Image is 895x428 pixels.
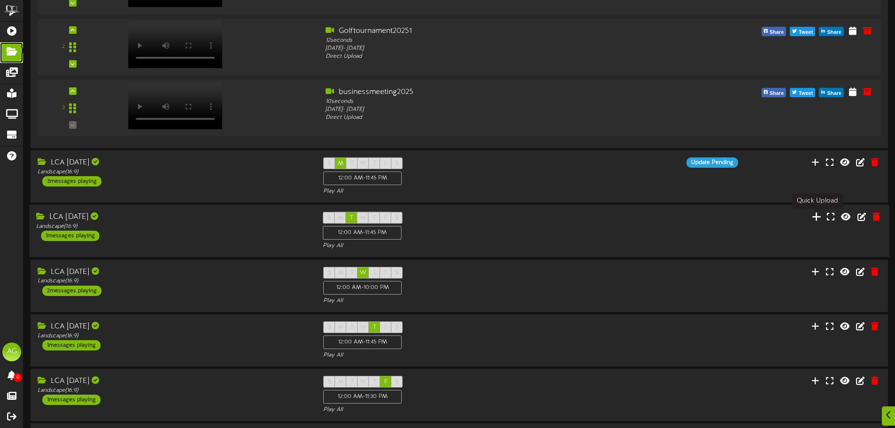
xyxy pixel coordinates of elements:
div: businessmeeting2025 [326,87,663,98]
div: 3 messages playing [42,176,101,187]
div: Play All [323,187,595,195]
button: Share [819,88,844,97]
div: Update Pending [686,157,738,168]
span: S [395,324,398,331]
div: Play All [323,242,595,250]
div: 2 messages playing [42,286,101,296]
span: T [350,270,354,276]
span: W [360,324,366,331]
span: W [360,215,366,221]
span: S [395,379,398,385]
div: Landscape ( 16:9 ) [36,223,309,231]
div: 12:00 AM - 11:30 PM [323,390,402,404]
div: 12 seconds [326,37,663,45]
div: 10 seconds [326,98,663,106]
div: 1 messages playing [42,395,101,405]
div: 1 messages playing [41,231,99,241]
span: Share [825,88,843,99]
div: Landscape ( 16:9 ) [38,332,309,340]
span: F [384,215,387,221]
span: M [338,324,343,331]
span: Share [768,88,786,99]
span: Share [768,27,786,38]
div: LCA [DATE] [38,157,309,168]
div: Landscape ( 16:9 ) [38,277,309,285]
span: S [395,215,398,221]
span: S [328,324,331,331]
button: Share [762,27,786,36]
span: F [384,324,388,331]
span: T [373,215,376,221]
button: Tweet [790,27,815,36]
div: 12:00 AM - 11:45 PM [323,335,402,349]
span: S [395,160,398,167]
span: 0 [14,373,22,382]
div: Play All [323,351,595,359]
div: 12:00 AM - 11:45 PM [323,171,402,185]
div: 12:00 AM - 11:45 PM [323,226,402,240]
span: T [373,270,376,276]
div: Direct Upload [326,53,663,61]
span: F [384,379,388,385]
span: T [350,379,354,385]
span: T [373,324,376,331]
span: Share [825,27,843,38]
div: LCA [DATE] [38,321,309,332]
div: Landscape ( 16:9 ) [38,387,309,395]
button: Share [762,88,786,97]
span: S [395,270,398,276]
span: T [350,160,354,167]
span: M [338,160,343,167]
span: S [328,379,331,385]
span: S [327,215,331,221]
span: S [328,270,331,276]
span: T [373,160,376,167]
div: LCA [DATE] [38,267,309,278]
span: S [328,160,331,167]
span: Tweet [797,27,815,38]
div: AG [2,342,21,361]
span: W [360,160,366,167]
button: Tweet [790,88,815,97]
span: T [373,379,376,385]
span: F [384,160,388,167]
span: W [360,379,366,385]
div: 12:00 AM - 10:00 PM [323,281,402,295]
div: [DATE] - [DATE] [326,45,663,53]
span: M [338,215,343,221]
span: T [350,215,353,221]
span: F [384,270,388,276]
div: LCA [DATE] [38,376,309,387]
span: T [350,324,354,331]
div: 1 messages playing [42,340,101,350]
span: M [338,379,343,385]
div: Play All [323,297,595,305]
div: Golftournament20251 [326,26,663,37]
span: W [360,270,366,276]
button: Share [819,27,844,36]
span: M [338,270,343,276]
div: Direct Upload [326,114,663,122]
div: Play All [323,406,595,414]
div: [DATE] - [DATE] [326,106,663,114]
div: LCA [DATE] [36,212,309,223]
span: Tweet [797,88,815,99]
div: Landscape ( 16:9 ) [38,168,309,176]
